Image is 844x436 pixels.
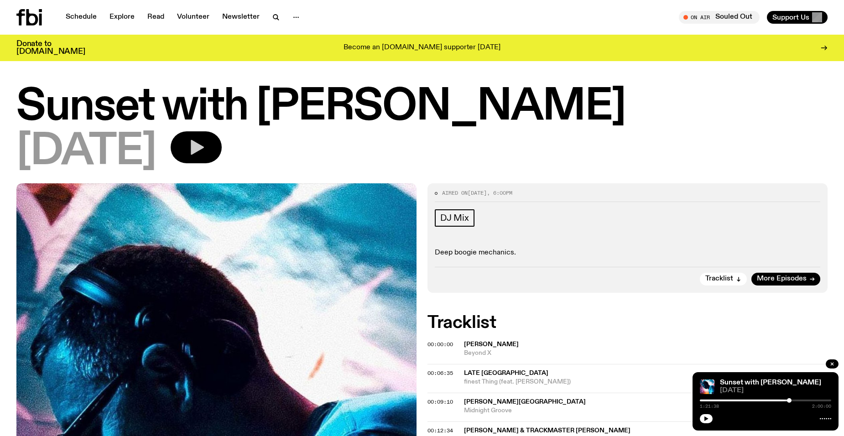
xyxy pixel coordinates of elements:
a: More Episodes [751,273,820,285]
a: Newsletter [217,11,265,24]
span: 00:06:35 [427,369,453,377]
p: Deep boogie mechanics. [435,249,820,257]
span: Late [GEOGRAPHIC_DATA] [464,370,548,376]
button: 00:06:35 [427,371,453,376]
span: [DATE] [16,131,156,172]
h3: Donate to [DOMAIN_NAME] [16,40,85,56]
span: Tracklist [705,275,733,282]
span: Tune in live [689,14,755,21]
span: DJ Mix [440,213,469,223]
button: 00:09:10 [427,400,453,405]
span: [DATE] [468,189,487,197]
span: Midnight Groove [464,406,828,415]
h1: Sunset with [PERSON_NAME] [16,87,828,128]
span: 00:00:00 [427,341,453,348]
span: 1:21:38 [700,404,719,409]
span: 00:09:10 [427,398,453,405]
p: Become an [DOMAIN_NAME] supporter [DATE] [344,44,500,52]
span: Aired on [442,189,468,197]
img: Simon Caldwell stands side on, looking downwards. He has headphones on. Behind him is a brightly ... [700,379,714,394]
button: Tracklist [700,273,747,285]
a: Schedule [60,11,102,24]
button: 00:12:34 [427,428,453,433]
span: 00:12:34 [427,427,453,434]
a: DJ Mix [435,209,474,227]
button: On AirSouled Out [679,11,760,24]
span: finest Thing (feat. [PERSON_NAME]) [464,378,828,386]
span: Support Us [772,13,809,21]
button: Support Us [767,11,828,24]
a: Explore [104,11,140,24]
a: Volunteer [172,11,215,24]
span: [PERSON_NAME][GEOGRAPHIC_DATA] [464,399,586,405]
span: [DATE] [720,387,831,394]
button: 00:00:00 [427,342,453,347]
a: Sunset with [PERSON_NAME] [720,379,821,386]
a: Read [142,11,170,24]
span: [PERSON_NAME] & Trackmaster [PERSON_NAME] [464,427,630,434]
span: More Episodes [757,275,807,282]
span: , 6:00pm [487,189,512,197]
span: Beyond X [464,349,828,358]
span: [PERSON_NAME] [464,341,519,348]
h2: Tracklist [427,315,828,331]
span: 2:00:00 [812,404,831,409]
